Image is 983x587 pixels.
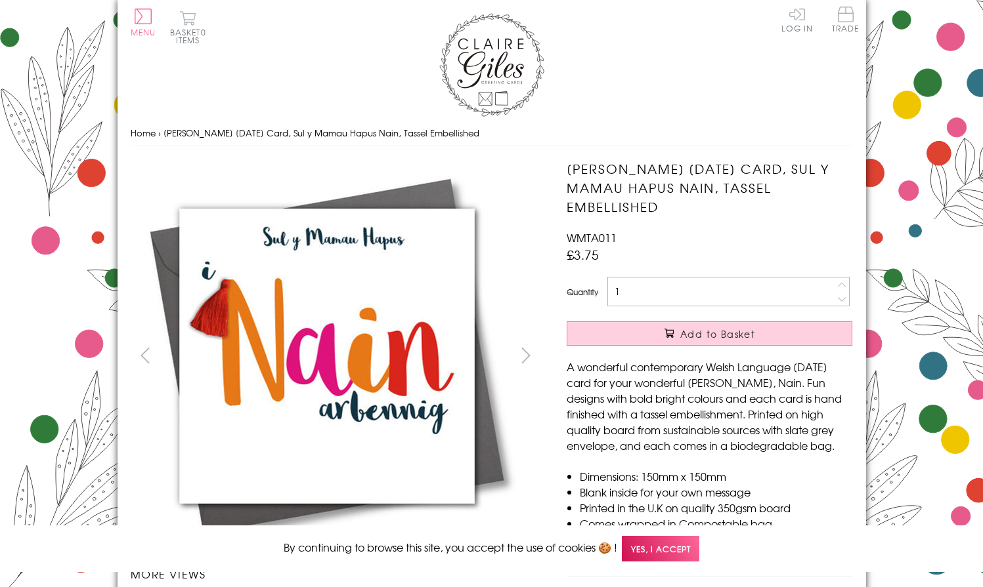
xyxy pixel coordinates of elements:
[832,7,860,35] a: Trade
[540,159,934,553] img: Welsh Nan Mother's Day Card, Sul y Mamau Hapus Nain, Tassel Embellished
[131,566,541,582] h3: More views
[567,159,852,216] h1: [PERSON_NAME] [DATE] Card, Sul y Mamau Hapus Nain, Tassel Embellished
[176,26,206,46] span: 0 items
[131,127,156,139] a: Home
[131,9,156,36] button: Menu
[131,26,156,38] span: Menu
[580,468,852,484] li: Dimensions: 150mm x 150mm
[130,159,524,553] img: Welsh Nan Mother's Day Card, Sul y Mamau Hapus Nain, Tassel Embellished
[164,127,479,139] span: [PERSON_NAME] [DATE] Card, Sul y Mamau Hapus Nain, Tassel Embellished
[567,245,599,264] span: £3.75
[158,127,161,139] span: ›
[781,7,813,32] a: Log In
[567,230,617,245] span: WMTA011
[680,327,755,340] span: Add to Basket
[511,340,540,370] button: next
[580,484,852,500] li: Blank inside for your own message
[439,13,544,117] img: Claire Giles Greetings Cards
[622,536,699,561] span: Yes, I accept
[131,120,853,147] nav: breadcrumbs
[832,7,860,32] span: Trade
[580,516,852,531] li: Comes wrapped in Compostable bag
[170,10,206,44] button: Basket0 items
[567,359,852,453] p: A wonderful contemporary Welsh Language [DATE] card for your wonderful [PERSON_NAME], Nain. Fun d...
[567,321,852,346] button: Add to Basket
[567,286,598,298] label: Quantity
[131,340,160,370] button: prev
[580,500,852,516] li: Printed in the U.K on quality 350gsm board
